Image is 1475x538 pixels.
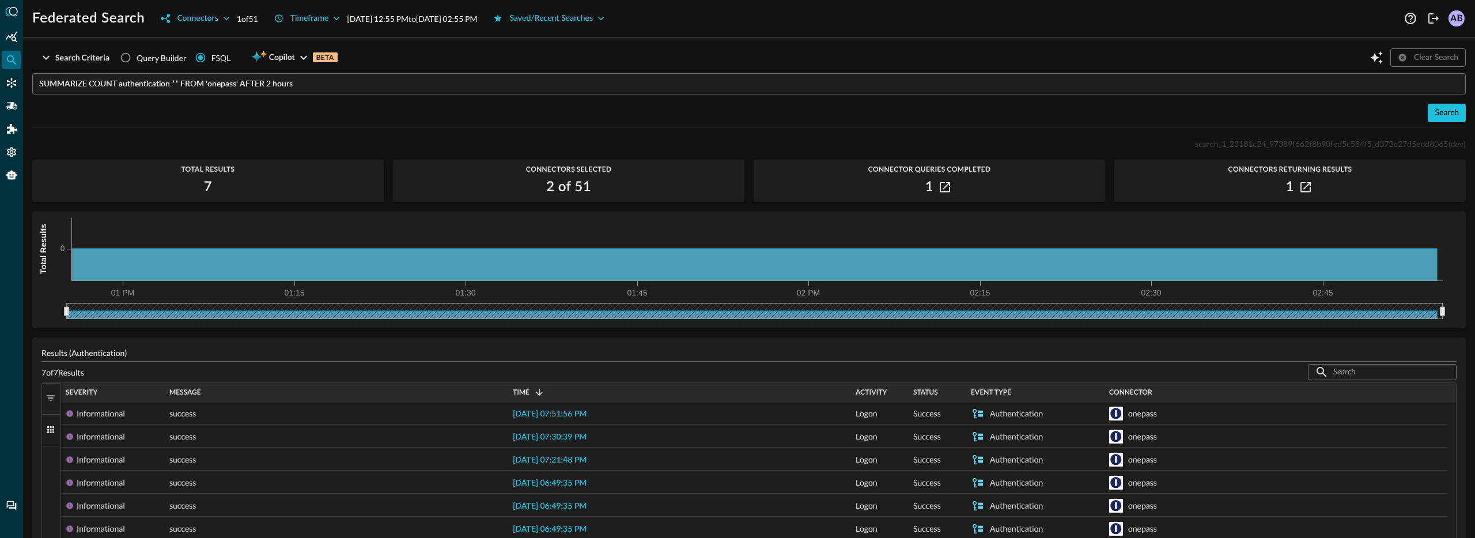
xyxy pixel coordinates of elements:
span: success [169,494,196,517]
div: Authentication [990,471,1043,494]
input: FSQL [39,73,1466,94]
div: Informational [77,425,125,448]
svg: 1Password [1109,430,1123,444]
button: Logout [1424,9,1443,28]
span: Total Results [32,165,384,173]
button: Open Query Copilot [1367,48,1386,67]
span: [DATE] 06:49:35 PM [513,525,587,533]
svg: 1Password [1109,522,1123,536]
svg: 1Password [1109,407,1123,420]
tspan: 0 [60,244,65,253]
span: Logon [856,425,877,448]
div: Informational [77,494,125,517]
p: 7 of 7 Results [41,366,84,378]
h2: 1 [1286,178,1294,196]
span: Connectors Selected [393,165,744,173]
div: Query Agent [2,166,21,184]
span: Success [913,494,941,517]
span: Connector Queries Completed [754,165,1105,173]
span: Severity [66,388,97,396]
span: Copilot [269,51,295,65]
div: Summary Insights [2,28,21,46]
span: Success [913,425,941,448]
span: Event Type [971,388,1011,396]
h1: Federated Search [32,9,145,28]
p: 1 of 51 [237,13,258,25]
span: success [169,425,196,448]
span: [DATE] 07:30:39 PM [513,433,587,441]
div: Informational [77,448,125,471]
div: onepass [1128,425,1157,448]
div: FSQL [211,52,231,64]
span: success [169,402,196,425]
h2: 1 [925,178,933,196]
div: Settings [2,143,21,161]
tspan: 01 PM [111,288,134,297]
div: Pipelines [2,97,21,115]
div: onepass [1128,494,1157,517]
span: Logon [856,448,877,471]
p: BETA [313,52,338,62]
span: Logon [856,494,877,517]
span: success [169,471,196,494]
span: [DATE] 06:49:35 PM [513,502,587,510]
div: Authentication [990,494,1043,517]
span: Success [913,471,941,494]
span: [DATE] 06:49:35 PM [513,479,587,487]
div: onepass [1128,402,1157,425]
button: Connectors [154,9,236,28]
span: Activity [856,388,887,396]
button: Search [1428,104,1466,122]
div: Federated Search [2,51,21,69]
span: search_1_23181c24_97389f662f8b90fed5c584f5_d373e27d5edd8065 [1195,139,1448,149]
div: Chat [2,497,21,515]
svg: 1Password [1109,499,1123,513]
span: Connector [1109,388,1152,396]
span: Time [513,388,530,396]
tspan: 01:45 [627,288,647,297]
span: Message [169,388,201,396]
button: Help [1401,9,1420,28]
button: CopilotBETA [244,48,344,67]
div: Connectors [2,74,21,92]
p: Results (Authentication) [41,347,1457,359]
span: [DATE] 07:21:48 PM [513,456,587,464]
div: Addons [3,120,21,138]
div: Informational [77,402,125,425]
div: AB [1448,10,1465,26]
h2: 2 of 51 [546,178,591,196]
tspan: 01:30 [455,288,475,297]
span: Success [913,402,941,425]
tspan: Total Results [39,223,48,274]
input: Search [1333,362,1430,383]
span: (dev) [1448,139,1466,149]
span: success [169,448,196,471]
div: onepass [1128,471,1157,494]
div: onepass [1128,448,1157,471]
div: Authentication [990,402,1043,425]
tspan: 02:45 [1313,288,1333,297]
button: Saved/Recent Searches [486,9,611,28]
span: Logon [856,471,877,494]
div: Informational [77,471,125,494]
button: Timeframe [267,9,347,28]
button: Search Criteria [32,48,116,67]
span: Status [913,388,938,396]
div: Authentication [990,425,1043,448]
tspan: 02 PM [797,288,820,297]
span: Query Builder [137,52,187,64]
tspan: 01:15 [284,288,304,297]
p: [DATE] 12:55 PM to [DATE] 02:55 PM [347,13,477,25]
span: Connectors Returning Results [1114,165,1466,173]
span: Logon [856,402,877,425]
tspan: 02:30 [1141,288,1161,297]
span: [DATE] 07:51:56 PM [513,410,587,418]
h2: 7 [204,178,212,196]
div: Authentication [990,448,1043,471]
svg: 1Password [1109,453,1123,467]
span: Success [913,448,941,471]
tspan: 02:15 [970,288,990,297]
svg: 1Password [1109,476,1123,490]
